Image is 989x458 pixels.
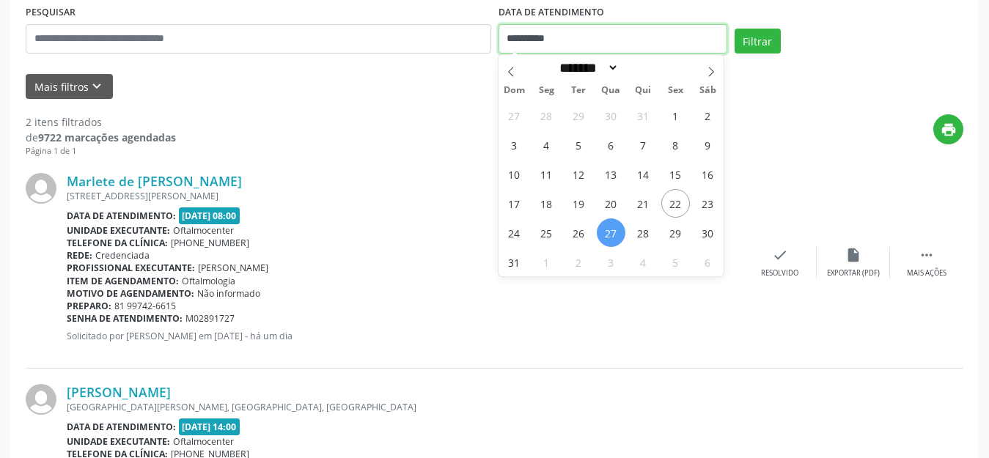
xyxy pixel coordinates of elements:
[89,78,105,95] i: keyboard_arrow_down
[772,247,788,263] i: check
[627,86,659,95] span: Qui
[185,312,235,325] span: M02891727
[555,60,619,75] select: Month
[67,173,242,189] a: Marlete de [PERSON_NAME]
[173,435,234,448] span: Oftalmocenter
[659,86,691,95] span: Sex
[933,114,963,144] button: print
[735,29,781,53] button: Filtrar
[38,130,176,144] strong: 9722 marcações agendadas
[597,218,625,247] span: Agosto 27, 2025
[67,224,170,237] b: Unidade executante:
[67,190,743,202] div: [STREET_ADDRESS][PERSON_NAME]
[171,237,249,249] span: [PHONE_NUMBER]
[114,300,176,312] span: 81 99742-6615
[597,101,625,130] span: Julho 30, 2025
[661,218,690,247] span: Agosto 29, 2025
[500,248,529,276] span: Agosto 31, 2025
[694,101,722,130] span: Agosto 2, 2025
[67,421,176,433] b: Data de atendimento:
[565,218,593,247] span: Agosto 26, 2025
[597,248,625,276] span: Setembro 3, 2025
[661,101,690,130] span: Agosto 1, 2025
[691,86,724,95] span: Sáb
[198,262,268,274] span: [PERSON_NAME]
[532,189,561,218] span: Agosto 18, 2025
[26,1,76,24] label: PESQUISAR
[26,145,176,158] div: Página 1 de 1
[629,248,658,276] span: Setembro 4, 2025
[67,249,92,262] b: Rede:
[26,173,56,204] img: img
[629,101,658,130] span: Julho 31, 2025
[661,160,690,188] span: Agosto 15, 2025
[565,189,593,218] span: Agosto 19, 2025
[67,262,195,274] b: Profissional executante:
[95,249,150,262] span: Credenciada
[661,248,690,276] span: Setembro 5, 2025
[619,60,667,75] input: Year
[827,268,880,278] div: Exportar (PDF)
[179,418,240,435] span: [DATE] 14:00
[500,130,529,159] span: Agosto 3, 2025
[26,74,113,100] button: Mais filtroskeyboard_arrow_down
[499,1,604,24] label: DATA DE ATENDIMENTO
[595,86,627,95] span: Qua
[941,122,957,138] i: print
[532,248,561,276] span: Setembro 1, 2025
[67,384,171,400] a: [PERSON_NAME]
[67,287,194,300] b: Motivo de agendamento:
[661,189,690,218] span: Agosto 22, 2025
[907,268,946,278] div: Mais ações
[562,86,595,95] span: Ter
[499,86,531,95] span: Dom
[197,287,260,300] span: Não informado
[565,160,593,188] span: Agosto 12, 2025
[661,130,690,159] span: Agosto 8, 2025
[629,189,658,218] span: Agosto 21, 2025
[67,401,743,413] div: [GEOGRAPHIC_DATA][PERSON_NAME], [GEOGRAPHIC_DATA], [GEOGRAPHIC_DATA]
[179,207,240,224] span: [DATE] 08:00
[182,275,235,287] span: Oftalmologia
[919,247,935,263] i: 
[173,224,234,237] span: Oftalmocenter
[67,330,743,342] p: Solicitado por [PERSON_NAME] em [DATE] - há um dia
[26,384,56,415] img: img
[532,160,561,188] span: Agosto 11, 2025
[67,210,176,222] b: Data de atendimento:
[67,312,183,325] b: Senha de atendimento:
[67,237,168,249] b: Telefone da clínica:
[629,160,658,188] span: Agosto 14, 2025
[500,218,529,247] span: Agosto 24, 2025
[26,114,176,130] div: 2 itens filtrados
[67,275,179,287] b: Item de agendamento:
[629,130,658,159] span: Agosto 7, 2025
[67,435,170,448] b: Unidade executante:
[565,248,593,276] span: Setembro 2, 2025
[597,130,625,159] span: Agosto 6, 2025
[500,101,529,130] span: Julho 27, 2025
[761,268,798,278] div: Resolvido
[26,130,176,145] div: de
[597,160,625,188] span: Agosto 13, 2025
[694,248,722,276] span: Setembro 6, 2025
[629,218,658,247] span: Agosto 28, 2025
[532,130,561,159] span: Agosto 4, 2025
[532,101,561,130] span: Julho 28, 2025
[532,218,561,247] span: Agosto 25, 2025
[694,160,722,188] span: Agosto 16, 2025
[565,130,593,159] span: Agosto 5, 2025
[500,160,529,188] span: Agosto 10, 2025
[530,86,562,95] span: Seg
[565,101,593,130] span: Julho 29, 2025
[500,189,529,218] span: Agosto 17, 2025
[694,189,722,218] span: Agosto 23, 2025
[694,218,722,247] span: Agosto 30, 2025
[694,130,722,159] span: Agosto 9, 2025
[845,247,861,263] i: insert_drive_file
[597,189,625,218] span: Agosto 20, 2025
[67,300,111,312] b: Preparo:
